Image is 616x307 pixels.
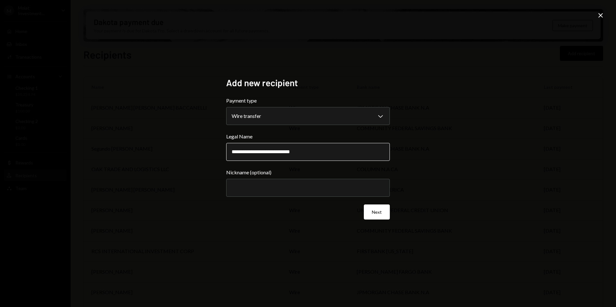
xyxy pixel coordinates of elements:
[226,97,390,104] label: Payment type
[226,77,390,89] h2: Add new recipient
[226,107,390,125] button: Payment type
[226,169,390,176] label: Nickname (optional)
[226,133,390,140] label: Legal Name
[364,204,390,220] button: Next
